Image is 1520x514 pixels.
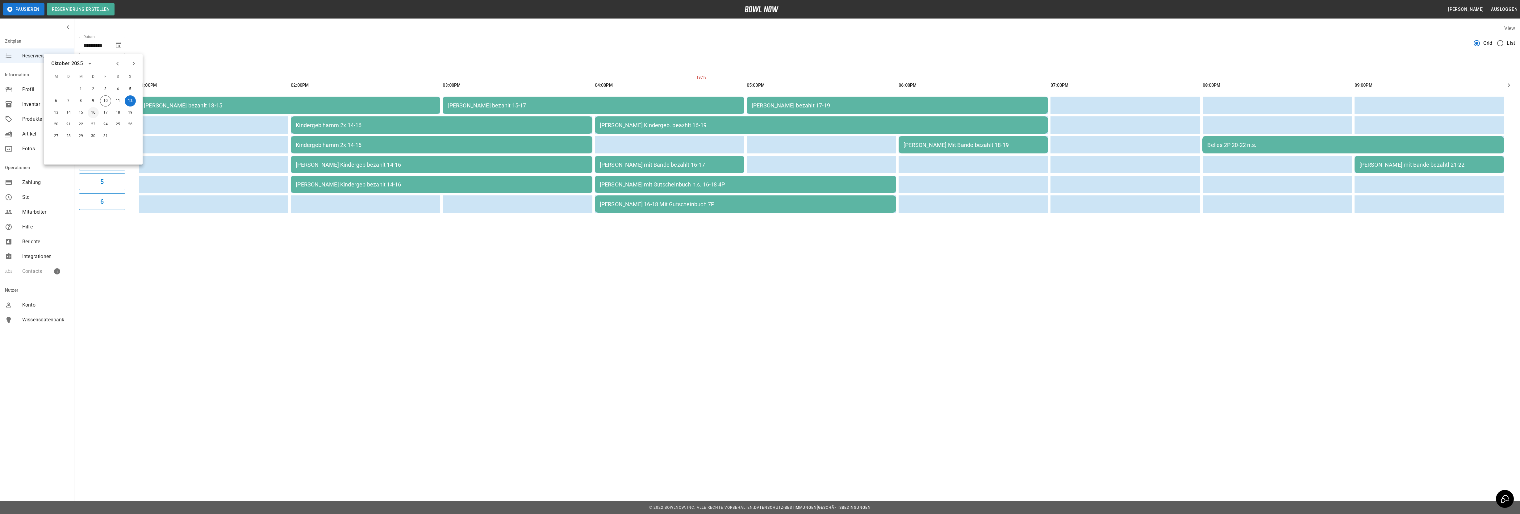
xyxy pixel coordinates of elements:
button: calendar view is open, switch to year view [85,58,95,69]
span: M [51,71,62,83]
th: 04:00PM [595,77,744,94]
span: Artikel [22,130,69,138]
table: sticky table [136,74,1506,215]
button: 21. Okt. 2025 [63,119,74,130]
button: 12. Okt. 2025 [125,95,136,107]
button: 20. Okt. 2025 [51,119,62,130]
button: 13. Okt. 2025 [51,107,62,118]
h6: 6 [100,197,104,207]
span: Inventar [22,101,69,108]
th: 06:00PM [899,77,1048,94]
button: 18. Okt. 2025 [112,107,123,118]
button: Pausieren [3,3,44,15]
span: Profil [22,86,69,93]
button: 5. Okt. 2025 [125,84,136,95]
span: D [63,71,74,83]
div: [PERSON_NAME] Mit Bande bezahlt 18-19 [904,142,1043,148]
button: 16. Okt. 2025 [88,107,99,118]
img: logo [745,6,779,12]
span: Integrationen [22,253,69,260]
button: 14. Okt. 2025 [63,107,74,118]
span: Mitarbeiter [22,208,69,216]
button: 5 [79,173,125,190]
button: 19. Okt. 2025 [125,107,136,118]
span: Reservierungen [22,52,69,60]
button: 2. Okt. 2025 [88,84,99,95]
button: 29. Okt. 2025 [75,131,86,142]
button: 24. Okt. 2025 [100,119,111,130]
button: 4. Okt. 2025 [112,84,123,95]
span: F [100,71,111,83]
button: 28. Okt. 2025 [63,131,74,142]
span: Wissensdatenbank [22,316,69,324]
span: D [88,71,99,83]
button: 6 [79,193,125,210]
span: Konto [22,301,69,309]
button: 10. Okt. 2025 [100,95,111,107]
button: Reservierung erstellen [47,3,115,15]
button: Next month [128,58,139,69]
div: [PERSON_NAME] bezahlt 15-17 [448,102,739,109]
div: [PERSON_NAME] mit Bande bezahlt 16-17 [600,161,739,168]
button: 25. Okt. 2025 [112,119,123,130]
h6: 5 [100,177,104,187]
button: 3. Okt. 2025 [100,84,111,95]
div: [PERSON_NAME] Kindergeb. beazhlt 16-19 [600,122,1043,128]
div: [PERSON_NAME] mit Gutscheinbuch n.s. 16-18 4P [600,181,891,188]
button: 7. Okt. 2025 [63,95,74,107]
div: [PERSON_NAME] bezahlt 17-19 [752,102,1043,109]
button: 11. Okt. 2025 [112,95,123,107]
label: View [1504,25,1515,31]
th: 01:00PM [139,77,288,94]
span: List [1507,40,1515,47]
div: Kindergeb hamm 2x 14-16 [296,142,587,148]
span: Berichte [22,238,69,245]
button: [PERSON_NAME] [1446,4,1486,15]
button: 31. Okt. 2025 [100,131,111,142]
span: S [112,71,123,83]
button: 26. Okt. 2025 [125,119,136,130]
button: 23. Okt. 2025 [88,119,99,130]
span: Hilfe [22,223,69,231]
div: [PERSON_NAME] Kindergeb bezahlt 14-16 [296,161,587,168]
button: Previous month [112,58,123,69]
span: S [125,71,136,83]
div: Oktober [51,60,69,67]
span: © 2022 BowlNow, Inc. Alle Rechte vorbehalten. [649,505,754,510]
span: Std [22,194,69,201]
th: 07:00PM [1050,77,1200,94]
a: Datenschutz-Bestimmungen [754,505,817,510]
button: 6. Okt. 2025 [51,95,62,107]
span: Fotos [22,145,69,153]
span: 19:19 [695,75,696,81]
span: Zahlung [22,179,69,186]
th: 03:00PM [443,77,592,94]
span: Grid [1483,40,1493,47]
div: inventory tabs [79,59,1515,74]
div: [PERSON_NAME] mit Bande bezahtl 21-22 [1359,161,1499,168]
div: 2025 [71,60,83,67]
th: 09:00PM [1355,77,1504,94]
button: Ausloggen [1489,4,1520,15]
button: 15. Okt. 2025 [75,107,86,118]
button: 27. Okt. 2025 [51,131,62,142]
th: 02:00PM [291,77,440,94]
button: 17. Okt. 2025 [100,107,111,118]
button: 8. Okt. 2025 [75,95,86,107]
div: [PERSON_NAME] Kindergeb bezahlt 14-16 [296,181,587,188]
button: 9. Okt. 2025 [88,95,99,107]
div: [PERSON_NAME] bezahlt 13-15 [144,102,435,109]
a: Geschäftsbedingungen [818,505,871,510]
button: 22. Okt. 2025 [75,119,86,130]
span: M [75,71,86,83]
button: 30. Okt. 2025 [88,131,99,142]
div: Kindergeb hamm 2x 14-16 [296,122,587,128]
th: 08:00PM [1203,77,1352,94]
div: [PERSON_NAME] 16-18 Mit Gutscheinbuch 7P [600,201,891,207]
div: Belles 2P 20-22 n.s. [1207,142,1499,148]
th: 05:00PM [747,77,896,94]
span: Produkte [22,115,69,123]
button: Choose date, selected date is 12. Okt. 2025 [112,39,125,52]
button: 1. Okt. 2025 [75,84,86,95]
